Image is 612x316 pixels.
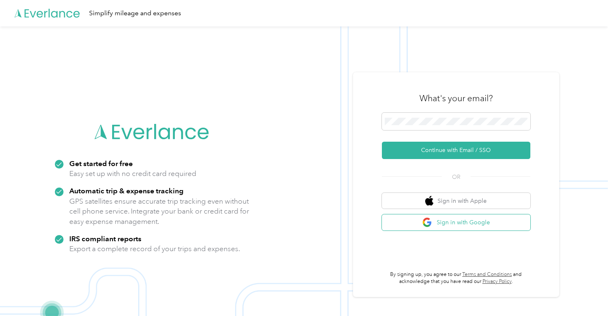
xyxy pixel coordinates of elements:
strong: Get started for free [69,159,133,168]
img: google logo [422,217,433,228]
p: GPS satellites ensure accurate trip tracking even without cell phone service. Integrate your bank... [69,196,250,227]
a: Terms and Conditions [462,271,512,278]
p: Easy set up with no credit card required [69,169,196,179]
span: OR [442,173,471,181]
a: Privacy Policy [483,278,512,285]
strong: IRS compliant reports [69,234,141,243]
button: google logoSign in with Google [382,214,530,230]
strong: Automatic trip & expense tracking [69,186,184,195]
button: Continue with Email / SSO [382,142,530,159]
h3: What's your email? [419,93,493,104]
button: apple logoSign in with Apple [382,193,530,209]
img: apple logo [425,196,433,206]
p: Export a complete record of your trips and expenses. [69,244,240,254]
p: By signing up, you agree to our and acknowledge that you have read our . [382,271,530,285]
div: Simplify mileage and expenses [89,8,181,19]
